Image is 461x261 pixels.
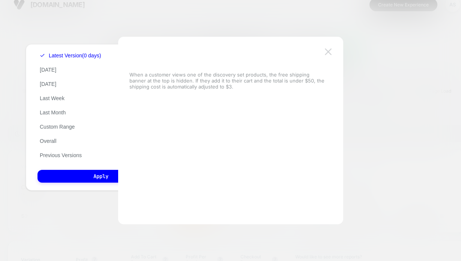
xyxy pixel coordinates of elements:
[38,152,84,159] button: Previous Versions
[38,95,67,102] button: Last Week
[38,123,77,130] button: Custom Range
[129,72,324,90] p: When a customer views one of the discovery set products, the free shipping banner at the top is h...
[38,52,103,59] button: Latest Version(0 days)
[38,81,59,87] button: [DATE]
[38,170,164,183] button: Apply
[38,109,68,116] button: Last Month
[325,48,332,55] img: close
[38,138,59,144] button: Overall
[38,66,59,73] button: [DATE]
